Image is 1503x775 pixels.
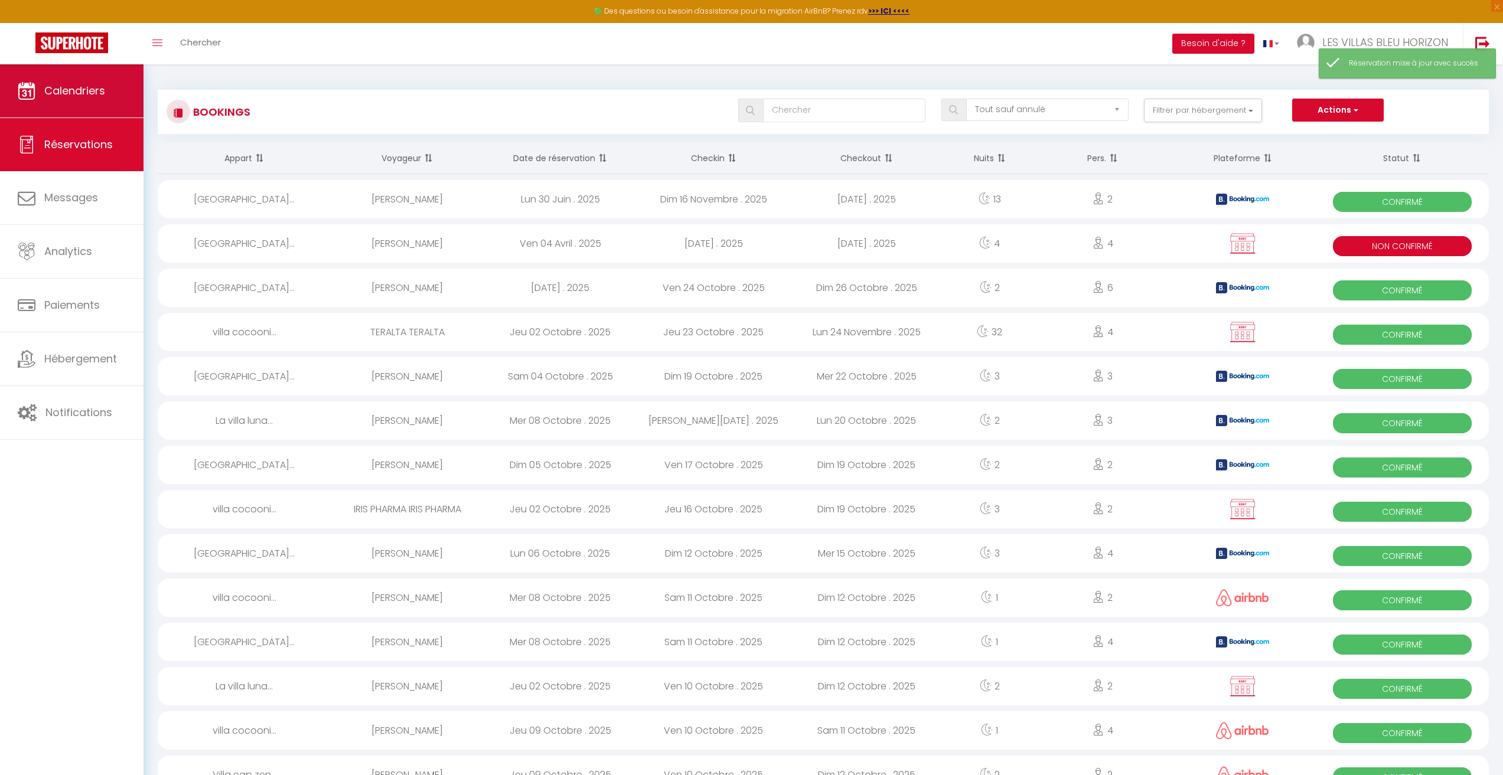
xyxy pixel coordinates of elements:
[44,137,113,152] span: Réservations
[1322,35,1448,50] span: LES VILLAS BLEU HORIZON
[484,143,637,174] th: Sort by booking date
[868,6,909,16] a: >>> ICI <<<<
[637,143,790,174] th: Sort by checkin
[180,36,221,48] span: Chercher
[158,143,331,174] th: Sort by rentals
[190,99,250,125] h3: Bookings
[943,143,1036,174] th: Sort by nights
[763,99,926,122] input: Chercher
[1349,58,1484,69] div: Réservation mise à jour avec succès
[1169,143,1316,174] th: Sort by channel
[44,351,117,366] span: Hébergement
[1297,34,1315,51] img: ...
[35,32,108,53] img: Super Booking
[44,297,100,312] span: Paiements
[44,190,98,205] span: Messages
[1036,143,1169,174] th: Sort by people
[1172,34,1254,54] button: Besoin d'aide ?
[171,23,230,64] a: Chercher
[1144,99,1262,122] button: Filtrer par hébergement
[790,143,943,174] th: Sort by checkout
[45,405,112,420] span: Notifications
[1288,23,1463,64] a: ... LES VILLAS BLEU HORIZON
[1475,36,1490,51] img: logout
[1316,143,1489,174] th: Sort by status
[331,143,484,174] th: Sort by guest
[44,83,105,98] span: Calendriers
[1292,99,1383,122] button: Actions
[44,244,92,259] span: Analytics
